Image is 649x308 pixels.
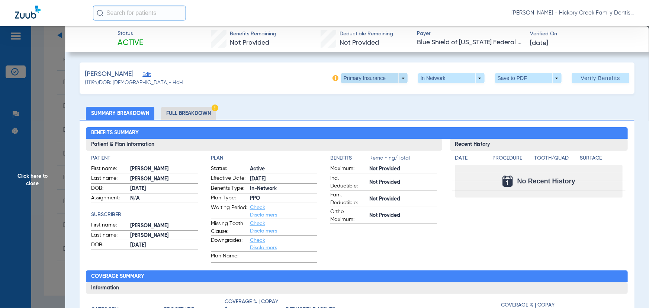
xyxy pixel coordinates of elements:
[91,185,128,193] span: DOB:
[97,10,103,16] img: Search Icon
[330,165,367,174] span: Maximum:
[118,30,144,38] span: Status
[91,241,128,250] span: DOB:
[369,154,437,165] span: Remaining/Total
[418,73,485,83] button: In Network
[130,195,197,202] span: N/A
[91,194,128,203] span: Assignment:
[330,191,367,207] span: Fam. Deductible:
[15,6,41,19] img: Zuub Logo
[211,252,247,262] span: Plan Name:
[250,205,277,218] a: Check Disclaimers
[91,231,128,240] span: Last name:
[330,208,367,224] span: Ortho Maximum:
[493,154,532,162] h4: Procedure
[211,194,247,203] span: Plan Type:
[530,39,548,48] span: [DATE]
[91,165,128,174] span: First name:
[118,38,144,48] span: Active
[250,238,277,250] a: Check Disclaimers
[450,139,628,151] h3: Recent History
[86,139,442,151] h3: Patient & Plan Information
[330,154,369,162] h4: Benefits
[250,221,277,234] a: Check Disclaimers
[580,154,623,165] app-breakdown-title: Surface
[502,176,513,187] img: Calendar
[91,154,197,162] h4: Patient
[85,70,134,79] span: [PERSON_NAME]
[455,154,486,162] h4: Date
[130,222,197,230] span: [PERSON_NAME]
[332,75,338,81] img: info-icon
[230,39,269,46] span: Not Provided
[130,241,197,249] span: [DATE]
[455,154,486,165] app-breakdown-title: Date
[340,39,379,46] span: Not Provided
[211,165,247,174] span: Status:
[142,72,149,79] span: Edit
[250,165,317,173] span: Active
[330,174,367,190] span: Ind. Deductible:
[211,220,247,235] span: Missing Tooth Clause:
[250,195,317,202] span: PPO
[417,38,524,47] span: Blue Shield of [US_STATE] Federal Plan
[91,221,128,230] span: First name:
[495,73,562,83] button: Save to PDF
[211,174,247,183] span: Effective Date:
[130,232,197,240] span: [PERSON_NAME]
[130,185,197,193] span: [DATE]
[580,154,623,162] h4: Surface
[369,179,437,186] span: Not Provided
[581,75,620,81] span: Verify Benefits
[369,212,437,219] span: Not Provided
[86,270,628,282] h2: Coverage Summary
[517,177,575,185] span: No Recent History
[369,165,437,173] span: Not Provided
[91,211,197,219] h4: Subscriber
[534,154,577,165] app-breakdown-title: Tooth/Quad
[211,154,317,162] h4: Plan
[161,107,216,120] li: Full Breakdown
[211,185,247,193] span: Benefits Type:
[212,105,218,111] img: Hazard
[417,30,524,38] span: Payer
[534,154,577,162] h4: Tooth/Quad
[572,73,629,83] button: Verify Benefits
[250,175,317,183] span: [DATE]
[211,237,247,251] span: Downgrades:
[86,127,628,139] h2: Benefits Summary
[211,204,247,219] span: Waiting Period:
[130,175,197,183] span: [PERSON_NAME]
[93,6,186,20] input: Search for patients
[230,30,276,38] span: Benefits Remaining
[91,174,128,183] span: Last name:
[130,165,197,173] span: [PERSON_NAME]
[369,195,437,203] span: Not Provided
[493,154,532,165] app-breakdown-title: Procedure
[511,9,634,17] span: [PERSON_NAME] - Hickory Creek Family Dentistry
[250,185,317,193] span: In-Network
[530,30,637,38] span: Verified On
[341,73,408,83] button: Primary Insurance
[85,79,183,87] span: (11194) DOB: [DEMOGRAPHIC_DATA] - HoH
[340,30,393,38] span: Deductible Remaining
[86,282,628,294] h3: Information
[86,107,154,120] li: Summary Breakdown
[330,154,369,165] app-breakdown-title: Benefits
